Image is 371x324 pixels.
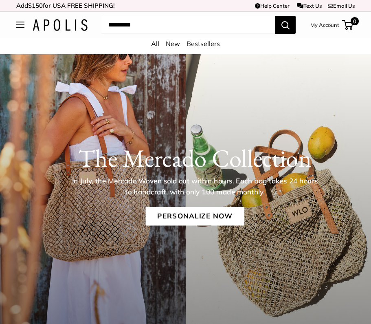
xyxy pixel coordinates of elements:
[255,2,290,9] a: Help Center
[351,17,359,25] span: 0
[151,40,159,48] a: All
[343,20,353,30] a: 0
[145,207,244,226] a: Personalize Now
[16,22,24,28] button: Open menu
[187,40,220,48] a: Bestsellers
[34,143,356,173] h1: The Mercado Collection
[310,20,339,30] a: My Account
[28,2,43,9] span: $150
[275,16,296,34] button: Search
[33,19,88,31] img: Apolis
[102,16,275,34] input: Search...
[166,40,180,48] a: New
[328,2,355,9] a: Email Us
[297,2,322,9] a: Text Us
[69,176,321,197] p: In July, the Mercado Woven sold out within hours. Each bag takes 24 hours to handcraft, with only...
